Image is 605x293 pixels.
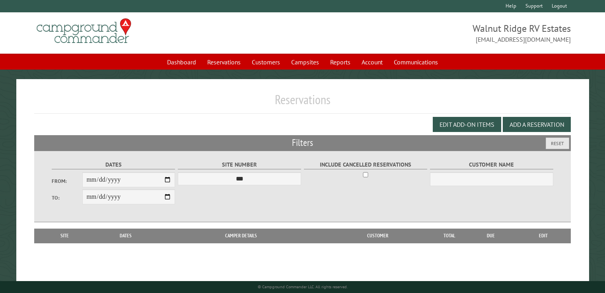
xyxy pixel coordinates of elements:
button: Reset [546,138,569,149]
a: Communications [389,54,443,70]
th: Site [38,229,91,243]
a: Account [357,54,387,70]
button: Add a Reservation [503,117,571,132]
a: Reservations [202,54,245,70]
h1: Reservations [34,92,571,114]
label: Site Number [178,160,302,169]
th: Camper Details [160,229,322,243]
a: Reports [325,54,355,70]
a: Dashboard [162,54,201,70]
button: Edit Add-on Items [433,117,501,132]
label: Customer Name [430,160,554,169]
th: Total [434,229,465,243]
img: Campground Commander [34,16,134,47]
label: Dates [52,160,175,169]
a: Campsites [286,54,324,70]
h2: Filters [34,135,571,150]
th: Due [465,229,516,243]
span: Walnut Ridge RV Estates [EMAIL_ADDRESS][DOMAIN_NAME] [303,22,571,44]
a: Customers [247,54,285,70]
th: Edit [516,229,571,243]
label: To: [52,194,83,202]
small: © Campground Commander LLC. All rights reserved. [258,284,348,289]
label: Include Cancelled Reservations [304,160,428,169]
label: From: [52,177,83,185]
th: Dates [91,229,160,243]
th: Customer [322,229,434,243]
